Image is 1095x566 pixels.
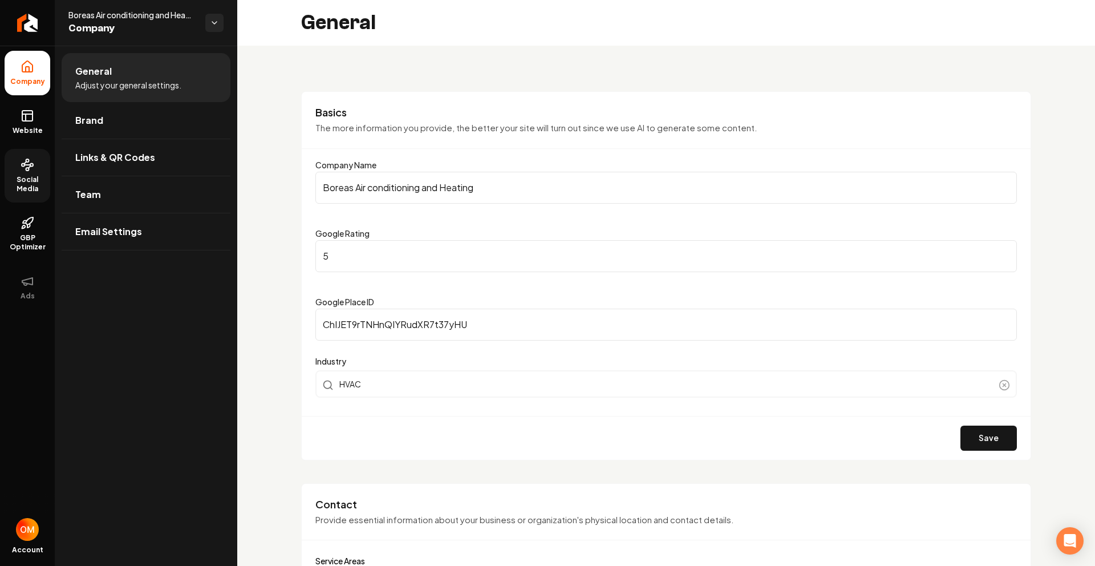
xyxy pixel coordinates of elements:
span: Adjust your general settings. [75,79,181,91]
span: GBP Optimizer [5,233,50,252]
p: The more information you provide, the better your site will turn out since we use AI to generate ... [315,122,1017,135]
p: Provide essential information about your business or organization's physical location and contact... [315,514,1017,527]
span: Brand [75,114,103,127]
span: Links & QR Codes [75,151,155,164]
div: Open Intercom Messenger [1056,527,1084,555]
span: Company [68,21,196,37]
a: Website [5,100,50,144]
label: Google Rating [315,228,370,238]
label: Industry [315,354,1017,368]
input: Google Rating [315,240,1017,272]
span: Ads [16,292,39,301]
label: Company Name [315,160,376,170]
span: Account [12,545,43,555]
span: Team [75,188,101,201]
input: Company Name [315,172,1017,204]
a: Social Media [5,149,50,203]
a: Team [62,176,230,213]
h3: Contact [315,498,1017,511]
button: Save [960,426,1017,451]
a: Links & QR Codes [62,139,230,176]
input: Google Place ID [315,309,1017,341]
a: Brand [62,102,230,139]
a: GBP Optimizer [5,207,50,261]
h3: Basics [315,106,1017,119]
span: Boreas Air conditioning and Heating [68,9,196,21]
span: Email Settings [75,225,142,238]
button: Open user button [16,518,39,541]
img: Rebolt Logo [17,14,38,32]
button: Ads [5,265,50,310]
span: General [75,64,112,78]
img: Omar Molai [16,518,39,541]
h2: General [301,11,376,34]
a: Email Settings [62,213,230,250]
label: Service Areas [315,556,365,566]
span: Website [8,126,47,135]
span: Company [6,77,50,86]
span: Social Media [5,175,50,193]
label: Google Place ID [315,297,374,307]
